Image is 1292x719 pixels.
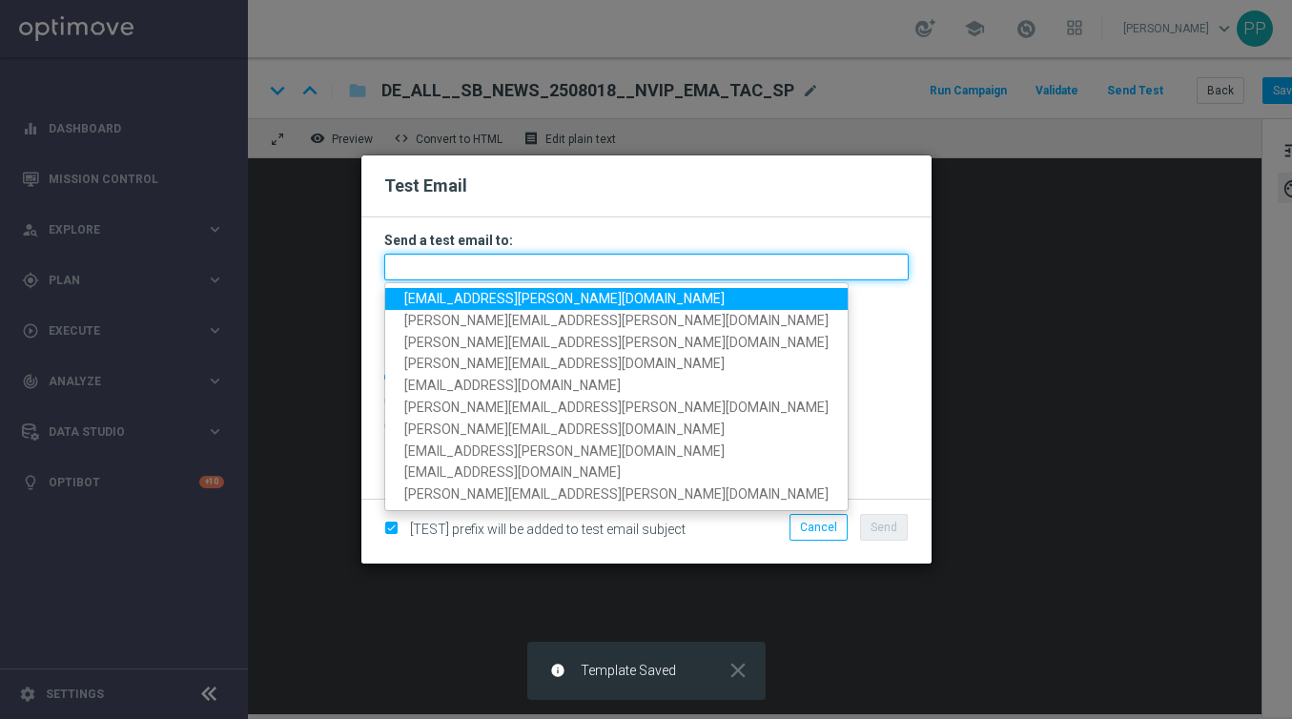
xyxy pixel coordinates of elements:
span: [PERSON_NAME][EMAIL_ADDRESS][DOMAIN_NAME] [404,356,725,371]
a: [PERSON_NAME][EMAIL_ADDRESS][PERSON_NAME][DOMAIN_NAME] [385,331,848,353]
h2: Test Email [384,175,909,197]
button: close [724,663,750,678]
i: close [726,658,750,683]
button: Cancel [790,514,848,541]
a: [PERSON_NAME][EMAIL_ADDRESS][DOMAIN_NAME] [385,353,848,375]
span: [PERSON_NAME][EMAIL_ADDRESS][PERSON_NAME][DOMAIN_NAME] [404,313,829,328]
span: [PERSON_NAME][EMAIL_ADDRESS][PERSON_NAME][DOMAIN_NAME] [404,334,829,349]
a: [EMAIL_ADDRESS][PERSON_NAME][DOMAIN_NAME] [385,288,848,310]
span: [EMAIL_ADDRESS][PERSON_NAME][DOMAIN_NAME] [404,291,725,306]
a: [EMAIL_ADDRESS][DOMAIN_NAME] [385,462,848,483]
span: [EMAIL_ADDRESS][DOMAIN_NAME] [404,464,621,480]
h3: Send a test email to: [384,232,909,249]
i: info [550,663,565,678]
span: [PERSON_NAME][EMAIL_ADDRESS][DOMAIN_NAME] [404,421,725,437]
span: [TEST] prefix will be added to test email subject [410,522,686,537]
span: Send [871,521,897,534]
span: [PERSON_NAME][EMAIL_ADDRESS][PERSON_NAME][DOMAIN_NAME] [404,400,829,415]
span: [PERSON_NAME][EMAIL_ADDRESS][PERSON_NAME][DOMAIN_NAME] [404,486,829,502]
a: [EMAIL_ADDRESS][DOMAIN_NAME] [385,375,848,397]
span: [EMAIL_ADDRESS][DOMAIN_NAME] [404,378,621,393]
a: [EMAIL_ADDRESS][PERSON_NAME][DOMAIN_NAME] [385,440,848,462]
a: [PERSON_NAME][EMAIL_ADDRESS][DOMAIN_NAME] [385,419,848,441]
span: [EMAIL_ADDRESS][PERSON_NAME][DOMAIN_NAME] [404,442,725,458]
a: [PERSON_NAME][EMAIL_ADDRESS][PERSON_NAME][DOMAIN_NAME] [385,483,848,505]
button: Send [860,514,908,541]
a: [PERSON_NAME][EMAIL_ADDRESS][PERSON_NAME][DOMAIN_NAME] [385,310,848,332]
a: [PERSON_NAME][EMAIL_ADDRESS][PERSON_NAME][DOMAIN_NAME] [385,397,848,419]
span: Template Saved [581,663,676,679]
